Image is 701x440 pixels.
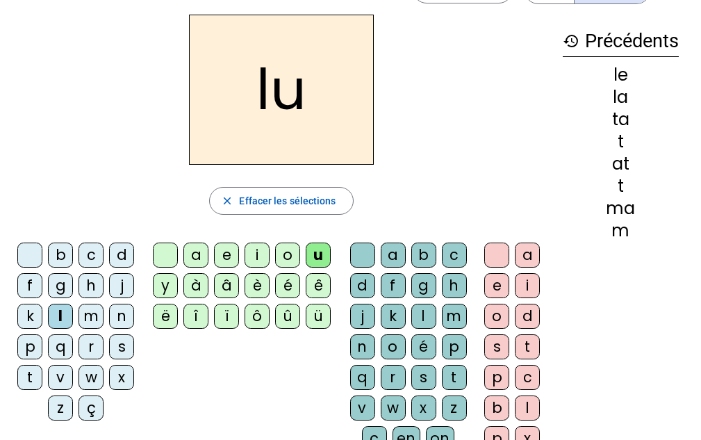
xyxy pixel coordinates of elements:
[209,187,353,215] button: Effacer les sélections
[442,273,467,298] div: h
[189,15,374,165] h2: lu
[515,273,540,298] div: i
[306,304,331,329] div: ü
[48,365,73,390] div: v
[563,67,679,83] div: le
[48,273,73,298] div: g
[381,396,406,421] div: w
[350,365,375,390] div: q
[442,365,467,390] div: t
[381,243,406,268] div: a
[484,396,509,421] div: b
[183,243,208,268] div: a
[79,365,104,390] div: w
[79,334,104,359] div: r
[214,243,239,268] div: e
[221,195,233,207] mat-icon: close
[350,334,375,359] div: n
[484,334,509,359] div: s
[48,396,73,421] div: z
[381,334,406,359] div: o
[153,273,178,298] div: y
[79,243,104,268] div: c
[48,304,73,329] div: l
[563,178,679,195] div: t
[275,304,300,329] div: û
[484,273,509,298] div: e
[563,111,679,128] div: ta
[109,365,134,390] div: x
[515,334,540,359] div: t
[350,304,375,329] div: j
[411,334,436,359] div: é
[381,365,406,390] div: r
[239,193,336,209] span: Effacer les sélections
[245,243,270,268] div: i
[79,304,104,329] div: m
[17,365,42,390] div: t
[275,273,300,298] div: é
[484,304,509,329] div: o
[563,26,679,57] h3: Précédents
[214,273,239,298] div: â
[411,243,436,268] div: b
[515,304,540,329] div: d
[275,243,300,268] div: o
[411,365,436,390] div: s
[563,89,679,106] div: la
[48,243,73,268] div: b
[79,396,104,421] div: ç
[306,273,331,298] div: ê
[515,396,540,421] div: l
[79,273,104,298] div: h
[350,273,375,298] div: d
[17,334,42,359] div: p
[48,334,73,359] div: q
[381,304,406,329] div: k
[109,273,134,298] div: j
[411,273,436,298] div: g
[411,396,436,421] div: x
[515,243,540,268] div: a
[17,273,42,298] div: f
[442,334,467,359] div: p
[484,365,509,390] div: p
[109,243,134,268] div: d
[109,304,134,329] div: n
[306,243,331,268] div: u
[183,304,208,329] div: î
[245,273,270,298] div: è
[515,365,540,390] div: c
[183,273,208,298] div: à
[563,156,679,172] div: at
[442,243,467,268] div: c
[563,222,679,239] div: m
[153,304,178,329] div: ë
[17,304,42,329] div: k
[381,273,406,298] div: f
[442,304,467,329] div: m
[442,396,467,421] div: z
[563,133,679,150] div: t
[563,33,579,49] mat-icon: history
[109,334,134,359] div: s
[245,304,270,329] div: ô
[214,304,239,329] div: ï
[563,200,679,217] div: ma
[411,304,436,329] div: l
[350,396,375,421] div: v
